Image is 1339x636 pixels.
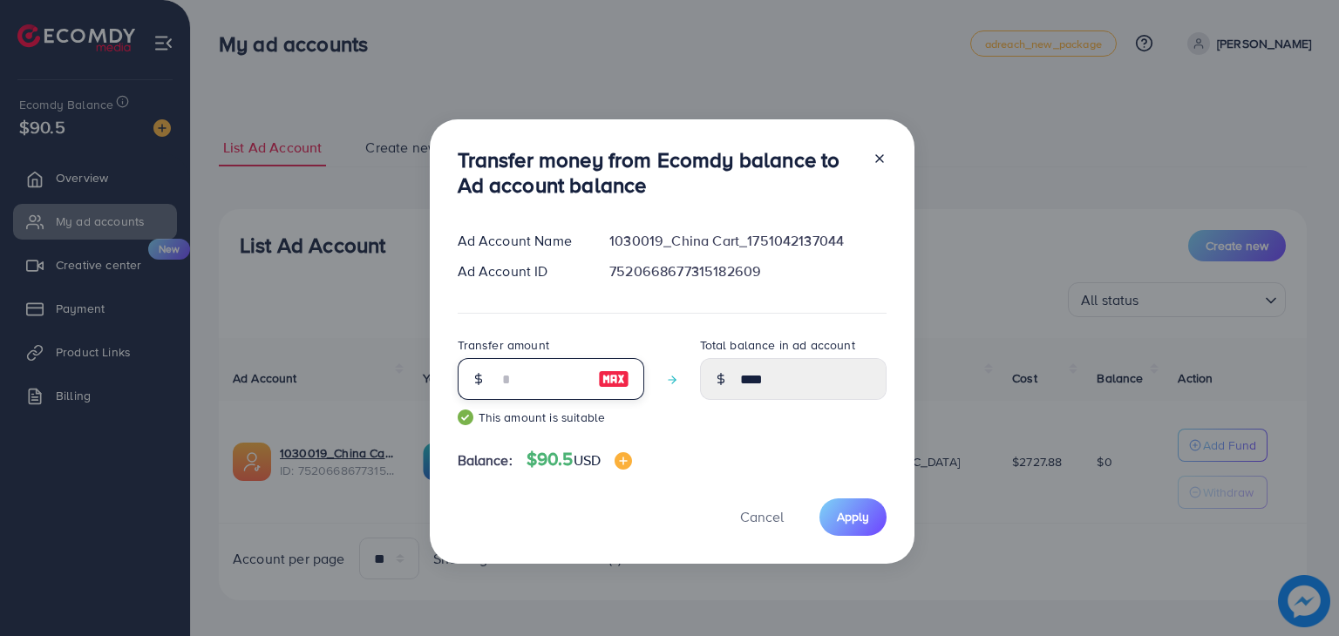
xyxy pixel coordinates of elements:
h3: Transfer money from Ecomdy balance to Ad account balance [458,147,859,198]
span: Apply [837,508,869,525]
img: image [598,369,629,389]
div: Ad Account Name [444,231,596,251]
img: guide [458,409,473,425]
small: This amount is suitable [458,409,644,426]
button: Apply [819,498,887,536]
div: 7520668677315182609 [595,261,900,281]
img: image [615,452,632,470]
span: Balance: [458,450,513,470]
button: Cancel [718,498,805,536]
span: Cancel [740,507,784,526]
div: Ad Account ID [444,261,596,281]
span: USD [574,450,601,470]
div: 1030019_China Cart_1751042137044 [595,231,900,251]
h4: $90.5 [527,449,632,470]
label: Transfer amount [458,336,549,354]
label: Total balance in ad account [700,336,855,354]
